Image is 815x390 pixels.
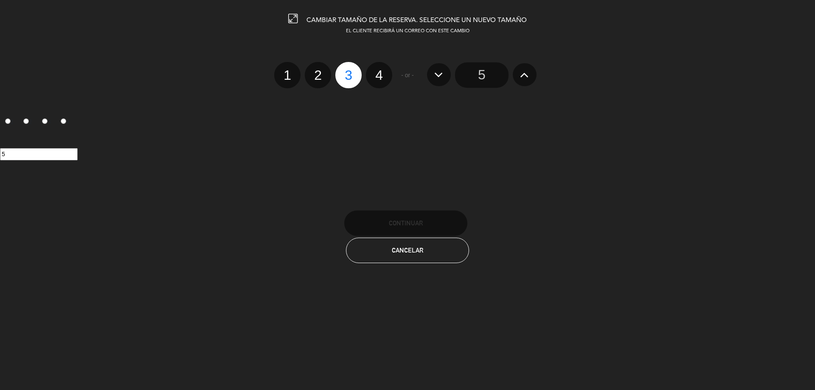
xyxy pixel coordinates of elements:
[37,115,56,129] label: 3
[335,62,362,88] label: 3
[344,210,467,236] button: Continuar
[56,115,74,129] label: 4
[366,62,392,88] label: 4
[306,17,527,24] span: CAMBIAR TAMAÑO DE LA RESERVA. SELECCIONE UN NUEVO TAMAÑO
[61,118,66,124] input: 4
[346,238,469,263] button: Cancelar
[274,62,301,88] label: 1
[23,118,29,124] input: 2
[401,70,414,80] span: - or -
[346,29,469,34] span: EL CLIENTE RECIBIRÁ UN CORREO CON ESTE CAMBIO
[389,219,423,227] span: Continuar
[19,115,37,129] label: 2
[392,247,423,254] span: Cancelar
[5,118,11,124] input: 1
[42,118,48,124] input: 3
[305,62,331,88] label: 2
